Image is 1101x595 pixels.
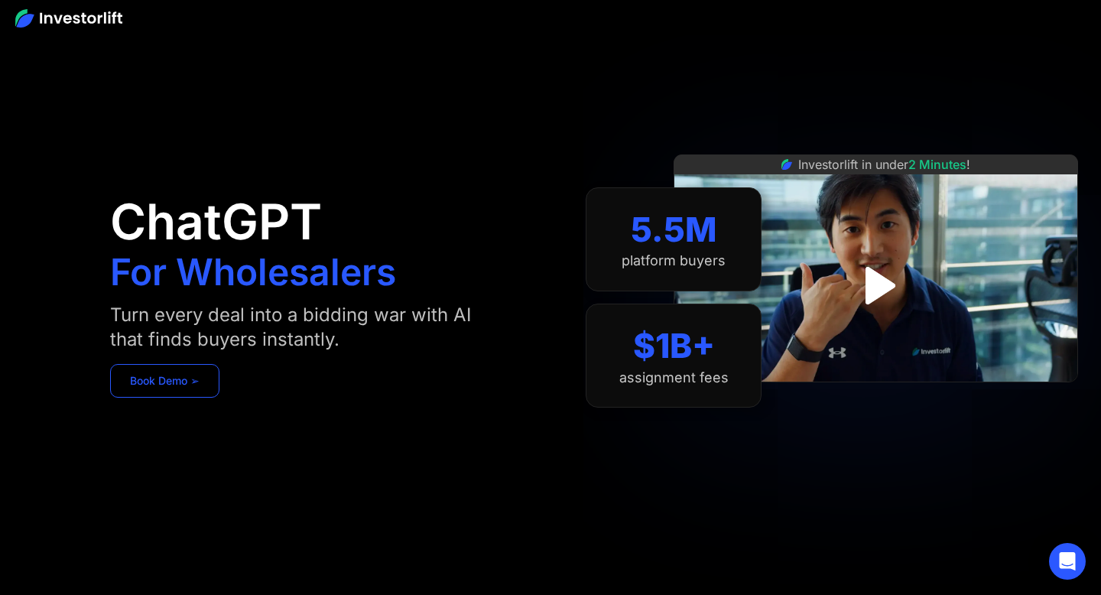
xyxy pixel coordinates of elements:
span: 2 Minutes [908,157,966,172]
h1: For Wholesalers [110,254,396,291]
h1: ChatGPT [110,197,322,246]
div: Turn every deal into a bidding war with AI that finds buyers instantly. [110,303,502,352]
div: platform buyers [622,252,726,269]
div: Investorlift in under ! [798,155,970,174]
a: open lightbox [842,252,910,320]
a: Book Demo ➢ [110,364,219,398]
div: Open Intercom Messenger [1049,543,1086,580]
div: assignment fees [619,369,729,386]
div: $1B+ [633,326,715,366]
div: 5.5M [631,210,717,250]
iframe: Customer reviews powered by Trustpilot [762,390,991,408]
